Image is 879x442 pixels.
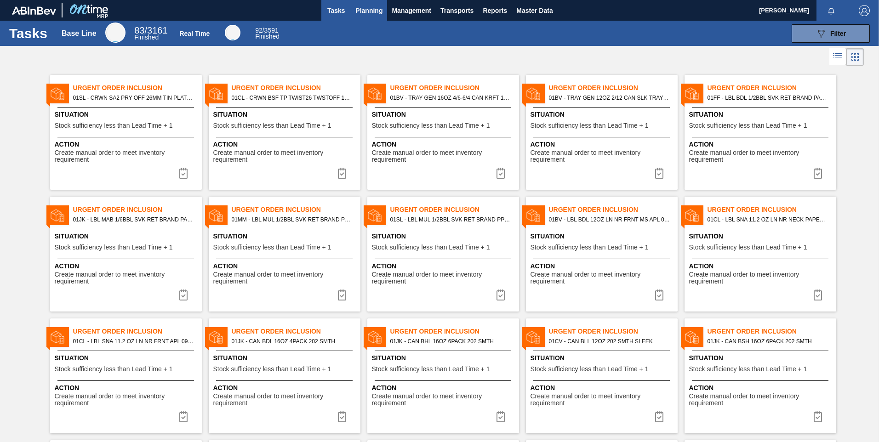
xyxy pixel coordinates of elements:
span: Action [689,140,834,149]
button: icon-task complete [648,164,670,182]
img: icon-task complete [812,289,823,300]
span: 01JK - CAN BDL 16OZ 4PACK 202 SMTH [232,336,353,346]
span: Finished [134,34,159,41]
span: Stock sufficiency less than Lead Time + 1 [531,122,649,129]
span: Urgent Order Inclusion [232,327,360,336]
img: icon-task complete [337,411,348,422]
span: Urgent Order Inclusion [73,327,202,336]
button: Filter [792,24,870,43]
div: List Vision [829,48,846,66]
span: Urgent Order Inclusion [390,327,519,336]
span: / 3591 [255,27,279,34]
span: Create manual order to meet inventory requirement [372,271,517,285]
button: icon-task complete [807,164,829,182]
span: Urgent Order Inclusion [390,83,519,93]
div: Base Line [62,29,97,38]
span: Urgent Order Inclusion [549,327,678,336]
img: icon-task complete [178,411,189,422]
img: status [368,330,382,344]
img: icon-task complete [654,411,665,422]
img: icon-task complete [654,289,665,300]
div: Card Vision [846,48,864,66]
span: 01FF - LBL BDL 1/2BBL SVK RET BRAND PAPER #4 5.0% [708,93,829,103]
span: Stock sufficiency less than Lead Time + 1 [213,122,331,129]
span: Urgent Order Inclusion [708,327,836,336]
span: Situation [213,110,358,119]
div: Complete task: 6963742 [490,408,512,426]
div: Base Line [105,23,126,43]
span: Urgent Order Inclusion [708,205,836,215]
span: Urgent Order Inclusion [232,83,360,93]
span: Situation [531,353,675,363]
span: Create manual order to meet inventory requirement [531,271,675,285]
span: 01CV - CAN BLL 12OZ 202 SMTH SLEEK [549,336,670,346]
span: Urgent Order Inclusion [232,205,360,215]
img: status [209,209,223,222]
span: Stock sufficiency less than Lead Time + 1 [372,366,490,373]
span: / 3161 [134,25,167,35]
span: Urgent Order Inclusion [549,83,678,93]
span: Master Data [516,5,553,16]
img: status [209,87,223,101]
div: Complete task: 6963740 [172,408,194,426]
span: Stock sufficiency less than Lead Time + 1 [372,244,490,251]
img: icon-task complete [337,289,348,300]
span: Situation [531,110,675,119]
span: Create manual order to meet inventory requirement [689,149,834,164]
div: Complete task: 6963744 [807,408,829,426]
span: Create manual order to meet inventory requirement [213,149,358,164]
span: Action [531,261,675,271]
img: icon-task complete [812,411,823,422]
span: 01JK - LBL MAB 1/6BBL SVK RET BRAND PAPER #4 [73,215,194,225]
span: Action [689,383,834,393]
div: Real Time [255,28,280,40]
img: icon-task complete [337,168,348,179]
span: Create manual order to meet inventory requirement [531,393,675,407]
button: Notifications [816,4,846,17]
span: Create manual order to meet inventory requirement [55,393,200,407]
span: Situation [213,232,358,241]
span: Situation [213,353,358,363]
span: Stock sufficiency less than Lead Time + 1 [689,366,807,373]
span: Create manual order to meet inventory requirement [689,393,834,407]
span: Stock sufficiency less than Lead Time + 1 [689,244,807,251]
span: Action [531,140,675,149]
span: Urgent Order Inclusion [390,205,519,215]
span: Stock sufficiency less than Lead Time + 1 [55,122,173,129]
img: status [209,330,223,344]
span: Action [213,383,358,393]
img: status [368,209,382,222]
span: 01JK - CAN BSH 16OZ 6PACK 202 SMTH [708,336,829,346]
span: 01BV - TRAY GEN 16OZ 4/6-6/4 CAN KRFT 1986-D [390,93,512,103]
span: Tasks [326,5,346,16]
span: Create manual order to meet inventory requirement [213,271,358,285]
img: status [526,330,540,344]
img: status [51,330,64,344]
span: Create manual order to meet inventory requirement [372,393,517,407]
button: icon-task complete [172,286,194,304]
div: Real Time [179,30,210,37]
div: Complete task: 6963743 [648,408,670,426]
span: Situation [55,232,200,241]
span: Planning [355,5,382,16]
img: status [685,330,699,344]
div: Complete task: 6963734 [807,164,829,182]
div: Complete task: 6963736 [331,286,353,304]
div: Real Time [225,25,240,40]
span: Stock sufficiency less than Lead Time + 1 [213,366,331,373]
span: Management [392,5,431,16]
span: 01BV - TRAY GEN 12OZ 2/12 CAN SLK TRAY SKIMMERS BRANDED [549,93,670,103]
div: Complete task: 6963732 [490,164,512,182]
img: status [368,87,382,101]
button: icon-task complete [807,286,829,304]
span: Urgent Order Inclusion [73,83,202,93]
span: Stock sufficiency less than Lead Time + 1 [372,122,490,129]
span: 01BV - LBL BDL 12OZ LN NR FRNT MS APL 0523 #8 G [549,215,670,225]
img: status [526,87,540,101]
button: icon-task complete [172,408,194,426]
span: Situation [372,353,517,363]
span: Stock sufficiency less than Lead Time + 1 [213,244,331,251]
img: icon-task complete [495,168,506,179]
span: Stock sufficiency less than Lead Time + 1 [55,244,173,251]
span: Create manual order to meet inventory requirement [689,271,834,285]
